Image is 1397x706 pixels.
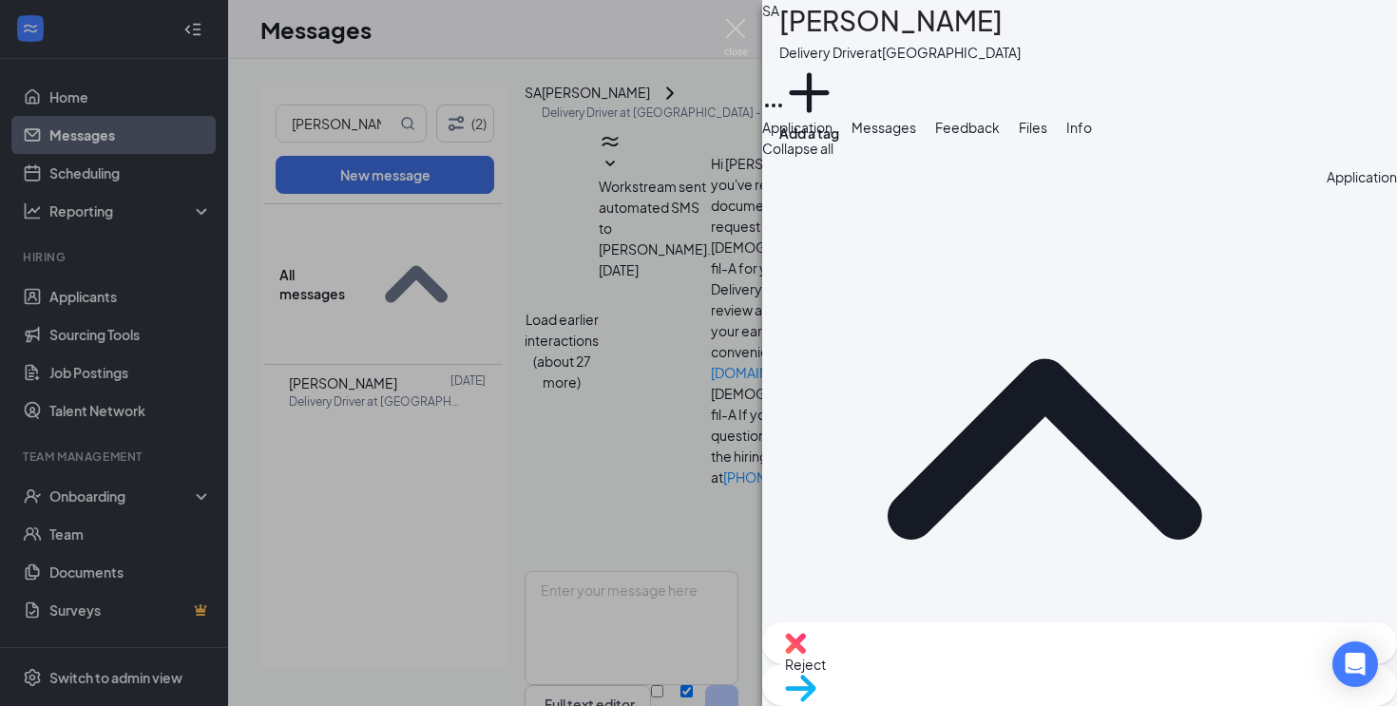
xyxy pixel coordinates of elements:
svg: Ellipses [762,94,785,117]
span: Messages [852,119,916,136]
span: Feedback [935,119,1000,136]
svg: Plus [779,63,839,123]
button: PlusAdd a tag [779,63,839,143]
div: Open Intercom Messenger [1332,641,1378,687]
span: Reject [785,656,826,673]
span: Info [1066,119,1092,136]
span: Files [1019,119,1047,136]
span: Collapse all [762,140,833,157]
span: Application [762,119,832,136]
div: Delivery Driver at [GEOGRAPHIC_DATA] [779,42,1021,63]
